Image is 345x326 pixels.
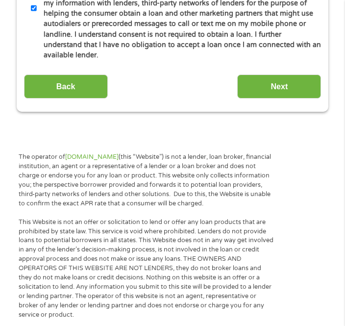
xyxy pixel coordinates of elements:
[237,75,321,99] input: Next
[65,153,119,161] a: [DOMAIN_NAME]
[19,153,274,208] p: The operator of (this “Website”) is not a lender, loan broker, financial institution, an agent or...
[24,75,108,99] input: Back
[19,218,274,320] p: This Website is not an offer or solicitation to lend or offer any loan products that are prohibit...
